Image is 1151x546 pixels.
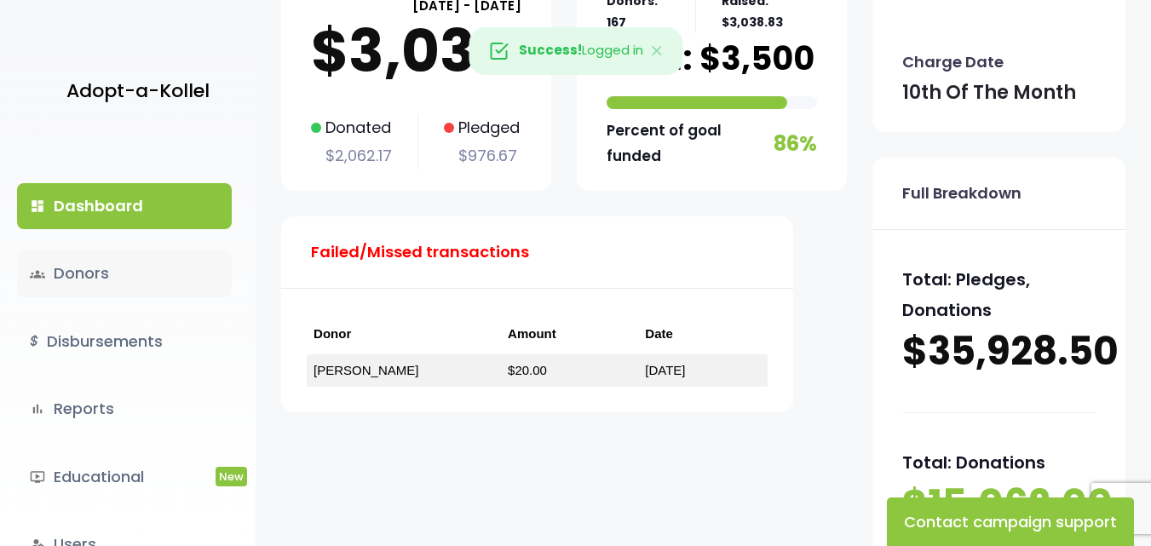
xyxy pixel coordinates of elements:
[58,49,210,132] a: Adopt-a-Kollel
[607,118,769,170] p: Percent of goal funded
[17,386,232,432] a: bar_chartReports
[17,454,232,500] a: ondemand_videoEducationalNew
[501,314,638,354] th: Amount
[902,325,1096,378] p: $35,928.50
[774,125,817,162] p: 86%
[887,497,1134,546] button: Contact campaign support
[444,114,520,141] p: Pledged
[216,467,247,486] span: New
[17,183,232,229] a: dashboardDashboard
[469,27,682,75] div: Logged in
[17,250,232,296] a: groupsDonors
[30,469,45,485] i: ondemand_video
[311,239,529,266] p: Failed/Missed transactions
[902,447,1096,478] p: Total: Donations
[519,41,582,59] strong: Success!
[902,49,1004,76] p: Charge Date
[638,314,768,354] th: Date
[314,363,418,377] a: [PERSON_NAME]
[902,76,1076,110] p: 10th of the month
[30,198,45,214] i: dashboard
[311,142,392,170] p: $2,062.17
[30,267,45,282] span: groups
[633,28,682,74] button: Close
[311,17,521,85] p: $3,038.83
[30,330,38,354] i: $
[902,264,1096,325] p: Total: Pledges, Donations
[645,363,685,377] a: [DATE]
[30,401,45,417] i: bar_chart
[17,319,232,365] a: $Disbursements
[444,142,520,170] p: $976.67
[311,114,392,141] p: Donated
[66,74,210,108] p: Adopt-a-Kollel
[902,180,1022,207] p: Full Breakdown
[607,42,814,75] p: Goal: $3,500
[307,314,501,354] th: Donor
[508,363,547,377] a: $20.00
[902,478,1096,531] p: $15,062.00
